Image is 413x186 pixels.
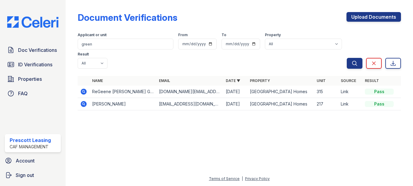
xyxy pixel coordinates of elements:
[245,176,270,181] a: Privacy Policy
[18,90,28,97] span: FAQ
[5,73,61,85] a: Properties
[365,78,379,83] a: Result
[10,137,51,144] div: Prescott Leasing
[157,86,223,98] td: [DOMAIN_NAME][EMAIL_ADDRESS][DOMAIN_NAME]
[247,86,314,98] td: [GEOGRAPHIC_DATA] Homes
[159,78,170,83] a: Email
[247,98,314,110] td: [GEOGRAPHIC_DATA] Homes
[365,89,394,95] div: Pass
[18,46,57,54] span: Doc Verifications
[90,86,157,98] td: ReGeene [PERSON_NAME] Green
[5,44,61,56] a: Doc Verifications
[2,16,63,28] img: CE_Logo_Blue-a8612792a0a2168367f1c8372b55b34899dd931a85d93a1a3d3e32e68fde9ad4.png
[223,98,247,110] td: [DATE]
[209,176,240,181] a: Terms of Service
[265,33,281,37] label: Property
[338,86,362,98] td: Link
[341,78,356,83] a: Source
[223,86,247,98] td: [DATE]
[5,58,61,71] a: ID Verifications
[250,78,270,83] a: Property
[365,101,394,107] div: Pass
[242,176,243,181] div: |
[16,172,34,179] span: Sign out
[5,87,61,99] a: FAQ
[226,78,240,83] a: Date ▼
[78,33,107,37] label: Applicant or unit
[16,157,35,164] span: Account
[78,52,89,57] label: Result
[18,61,52,68] span: ID Verifications
[346,12,401,22] a: Upload Documents
[90,98,157,110] td: [PERSON_NAME]
[338,98,362,110] td: Link
[92,78,103,83] a: Name
[2,155,63,167] a: Account
[178,33,188,37] label: From
[314,86,338,98] td: 315
[78,39,173,49] input: Search by name, email, or unit number
[314,98,338,110] td: 217
[18,75,42,83] span: Properties
[222,33,226,37] label: To
[157,98,223,110] td: [EMAIL_ADDRESS][DOMAIN_NAME]
[317,78,326,83] a: Unit
[2,169,63,181] a: Sign out
[10,144,51,150] div: CAF Management
[78,12,177,23] div: Document Verifications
